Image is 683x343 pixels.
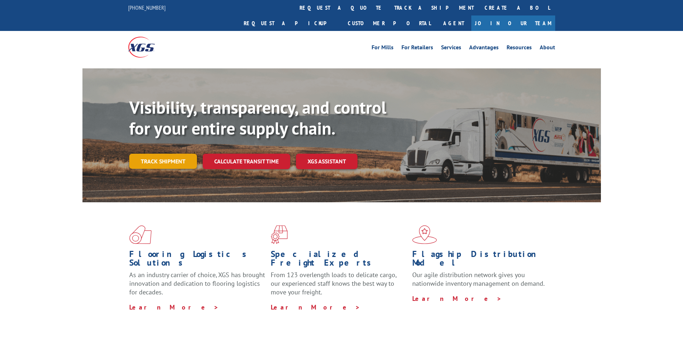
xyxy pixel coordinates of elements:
a: Learn More > [129,303,219,311]
a: Learn More > [271,303,360,311]
p: From 123 overlength loads to delicate cargo, our experienced staff knows the best way to move you... [271,271,407,303]
a: Learn More > [412,294,502,303]
a: Advantages [469,45,499,53]
h1: Specialized Freight Experts [271,250,407,271]
h1: Flagship Distribution Model [412,250,548,271]
a: Track shipment [129,154,197,169]
a: Services [441,45,461,53]
a: Resources [507,45,532,53]
a: Agent [436,15,471,31]
a: Customer Portal [342,15,436,31]
a: Request a pickup [238,15,342,31]
a: For Retailers [401,45,433,53]
b: Visibility, transparency, and control for your entire supply chain. [129,96,386,139]
span: Our agile distribution network gives you nationwide inventory management on demand. [412,271,545,288]
img: xgs-icon-total-supply-chain-intelligence-red [129,225,152,244]
h1: Flooring Logistics Solutions [129,250,265,271]
img: xgs-icon-focused-on-flooring-red [271,225,288,244]
span: As an industry carrier of choice, XGS has brought innovation and dedication to flooring logistics... [129,271,265,296]
a: Calculate transit time [203,154,290,169]
a: For Mills [372,45,394,53]
a: About [540,45,555,53]
img: xgs-icon-flagship-distribution-model-red [412,225,437,244]
a: Join Our Team [471,15,555,31]
a: XGS ASSISTANT [296,154,358,169]
a: [PHONE_NUMBER] [128,4,166,11]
